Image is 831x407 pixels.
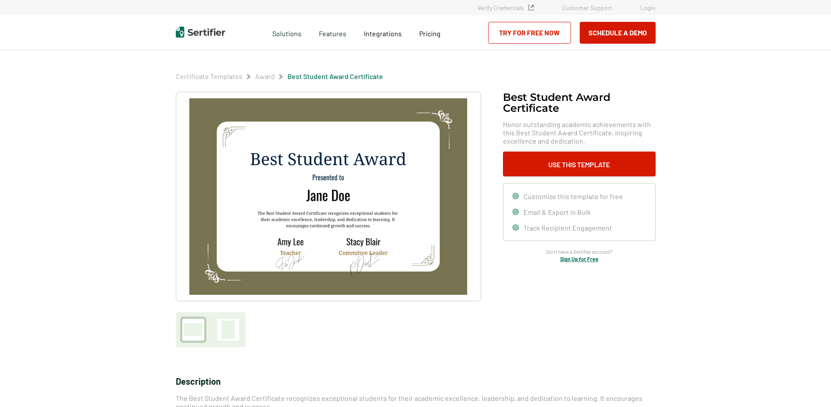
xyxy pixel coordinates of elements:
a: Login [640,4,656,11]
span: Best Student Award Certificate​ [287,72,383,81]
a: Integrations [364,27,402,38]
span: Customize this template for free [523,192,623,200]
a: Certificate Templates [176,72,243,80]
span: Honor outstanding academic achievements with this Best Student Award Certificate, inspiring excel... [503,120,656,145]
img: Best Student Award Certificate​ [189,98,467,295]
a: Sign Up for Free [560,256,598,262]
span: Pricing [419,29,441,38]
a: Award [255,72,275,80]
span: Email & Export in Bulk [523,208,591,216]
img: Verified [528,5,534,10]
span: Features [319,27,346,38]
span: Award [255,72,275,81]
h1: Best Student Award Certificate​ [503,92,656,114]
a: Customer Support [562,4,612,11]
a: Best Student Award Certificate​ [287,72,383,80]
a: Verify Credentials [477,4,534,11]
div: Breadcrumb [176,72,383,81]
a: Pricing [419,27,441,38]
span: Description [176,376,221,386]
iframe: Chat Widget [787,365,831,407]
span: Certificate Templates [176,72,243,81]
button: Use This Template [503,152,656,176]
span: Solutions [272,27,301,38]
span: Don’t have a Sertifier account? [546,248,612,256]
a: Try for Free Now [488,22,571,44]
span: Track Recipient Engagement [523,224,612,232]
img: Sertifier | Digital Credentialing Platform [176,27,225,38]
span: Integrations [364,29,402,38]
